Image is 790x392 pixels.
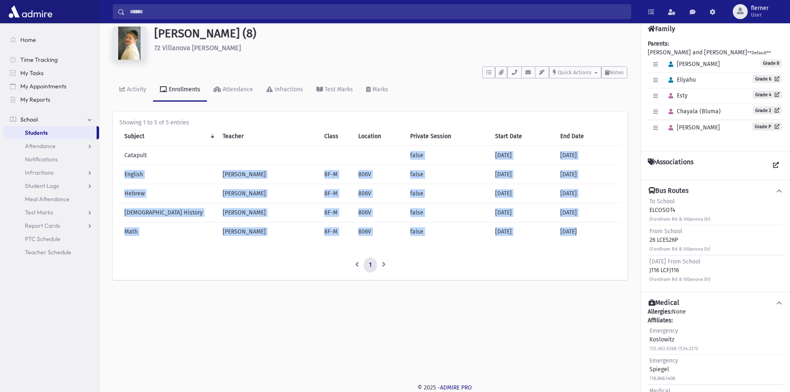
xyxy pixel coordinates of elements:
[25,222,60,229] span: Report Cards
[665,92,688,99] span: Esty
[649,327,678,334] span: Emergency
[273,86,303,93] div: Infractions
[25,156,58,163] span: Notifications
[3,139,99,153] a: Attendance
[555,146,621,165] td: [DATE]
[20,69,44,77] span: My Tasks
[751,12,768,18] span: User
[20,36,36,44] span: Home
[323,86,353,93] div: Test Marks
[319,203,353,222] td: 8F-M
[649,357,678,364] span: Emergency
[25,195,70,203] span: Meal Attendance
[125,86,146,93] div: Activity
[648,25,675,33] h4: Family
[3,53,99,66] a: Time Tracking
[649,299,679,307] h4: Medical
[405,165,490,184] td: false
[751,5,768,12] span: flerner
[752,122,782,131] a: Grade P
[25,209,53,216] span: Test Marks
[649,228,682,235] span: From School
[3,219,99,232] a: Report Cards
[218,184,319,203] td: [PERSON_NAME]
[25,182,59,190] span: Student Logs
[7,3,54,20] img: AdmirePro
[3,232,99,246] a: PTC Schedule
[218,222,319,241] td: [PERSON_NAME]
[3,66,99,80] a: My Tasks
[555,165,621,184] td: [DATE]
[119,146,218,165] td: Catapult
[490,203,555,222] td: [DATE]
[648,308,672,315] b: Allergies:
[405,203,490,222] td: false
[753,90,782,99] a: Grade 4
[360,78,395,102] a: Marks
[113,383,777,392] div: © 2025 -
[218,127,319,146] th: Teacher
[665,108,721,115] span: Chayala (Bluma)
[649,277,710,282] small: (Fordham Rd & Villanova Dr)
[405,222,490,241] td: false
[20,96,50,103] span: My Reports
[555,184,621,203] td: [DATE]
[221,86,253,93] div: Attendance
[555,127,621,146] th: End Date
[353,127,405,146] th: Location
[3,126,97,139] a: Students
[648,187,783,195] button: Bus Routes
[364,258,377,273] a: 1
[648,39,783,144] div: [PERSON_NAME] and [PERSON_NAME]
[440,384,472,391] a: ADMIRE PRO
[3,166,99,179] a: Infractions
[649,197,710,223] div: ELCOSOT4
[3,206,99,219] a: Test Marks
[649,187,688,195] h4: Bus Routes
[649,356,678,382] div: Spiegel
[119,222,218,241] td: Math
[25,248,71,256] span: Teacher Schedule
[649,326,698,353] div: Koslowitz
[25,235,61,243] span: PTC Schedule
[319,222,353,241] td: 8F-M
[549,66,601,78] button: Quick Actions
[319,184,353,203] td: 8F-M
[154,27,627,41] h1: [PERSON_NAME] (8)
[405,184,490,203] td: false
[768,158,783,173] a: View all Associations
[154,44,627,52] h6: 72 Villanova [PERSON_NAME]
[490,146,555,165] td: [DATE]
[405,127,490,146] th: Private Session
[119,165,218,184] td: English
[3,246,99,259] a: Teacher Schedule
[648,317,673,324] b: Affiliates:
[353,222,405,241] td: 806V
[153,78,207,102] a: Enrollments
[649,376,675,381] small: 718.868.1408
[207,78,260,102] a: Attendance
[648,40,669,47] b: Parents:
[649,346,698,351] small: 732.363.5268 /534.2272
[119,184,218,203] td: Hebrew
[260,78,310,102] a: Infractions
[3,153,99,166] a: Notifications
[665,124,720,131] span: [PERSON_NAME]
[490,184,555,203] td: [DATE]
[558,69,591,75] span: Quick Actions
[25,142,56,150] span: Attendance
[218,165,319,184] td: [PERSON_NAME]
[649,217,710,222] small: (Fordham Rd & Villanova Dr)
[490,127,555,146] th: Start Date
[353,184,405,203] td: 806V
[119,127,218,146] th: Subject
[119,203,218,222] td: [DEMOGRAPHIC_DATA] History
[113,78,153,102] a: Activity
[319,127,353,146] th: Class
[490,222,555,241] td: [DATE]
[353,203,405,222] td: 806V
[20,56,58,63] span: Time Tracking
[25,169,53,176] span: Infractions
[371,86,388,93] div: Marks
[3,33,99,46] a: Home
